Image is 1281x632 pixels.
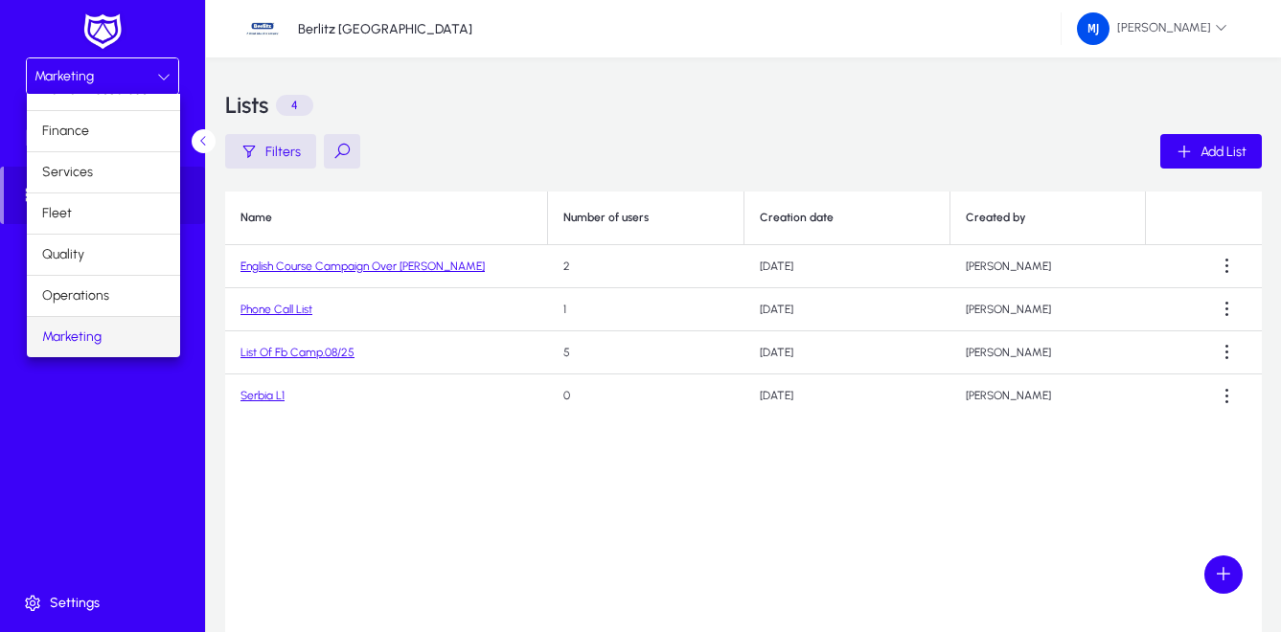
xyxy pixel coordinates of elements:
span: Quality [42,243,84,266]
span: Finance [42,120,89,143]
span: Fleet [42,202,72,225]
span: Services [42,161,93,184]
span: Marketing [42,326,102,349]
span: Operations [42,284,109,307]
